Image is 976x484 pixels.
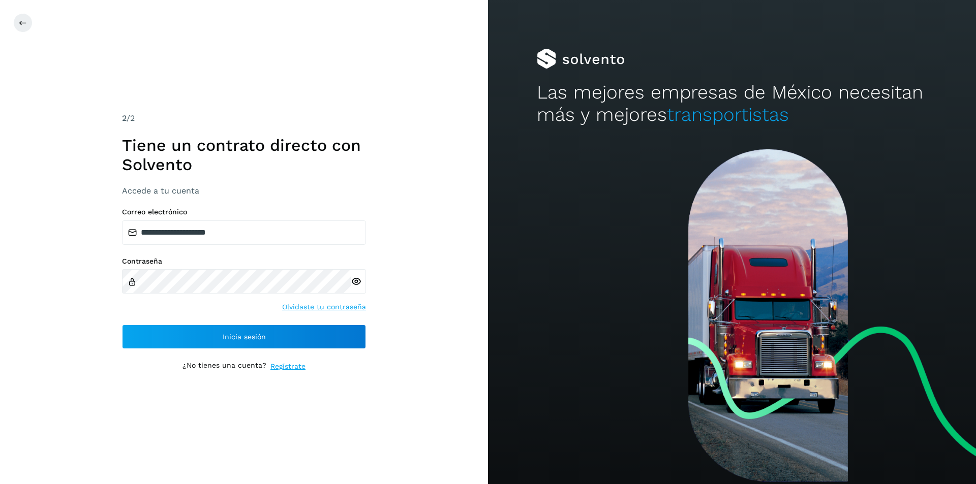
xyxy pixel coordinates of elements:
h3: Accede a tu cuenta [122,186,366,196]
div: /2 [122,112,366,124]
span: transportistas [667,104,789,125]
label: Contraseña [122,257,366,266]
p: ¿No tienes una cuenta? [182,361,266,372]
a: Olvidaste tu contraseña [282,302,366,312]
span: Inicia sesión [223,333,266,340]
a: Regístrate [270,361,306,372]
h1: Tiene un contrato directo con Solvento [122,136,366,175]
button: Inicia sesión [122,325,366,349]
label: Correo electrónico [122,208,366,216]
span: 2 [122,113,127,123]
h2: Las mejores empresas de México necesitan más y mejores [537,81,927,126]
